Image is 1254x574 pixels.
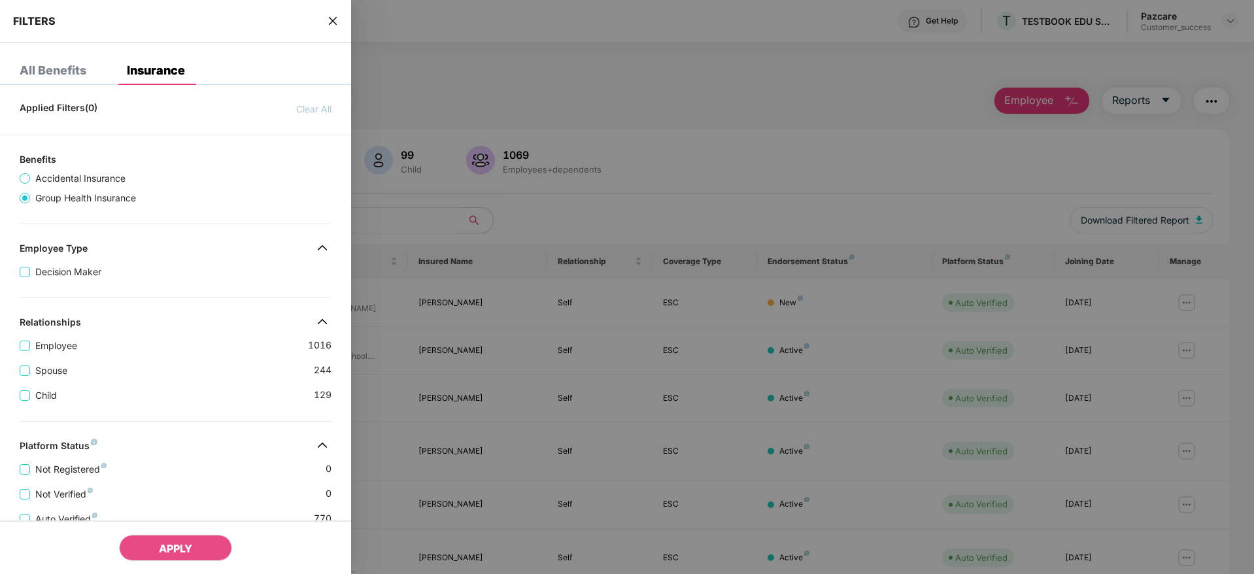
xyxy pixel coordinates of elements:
[30,171,131,186] span: Accidental Insurance
[308,338,331,353] span: 1016
[30,363,73,378] span: Spouse
[314,511,331,526] span: 770
[92,513,97,518] img: svg+xml;base64,PHN2ZyB4bWxucz0iaHR0cDovL3d3dy53My5vcmcvMjAwMC9zdmciIHdpZHRoPSI4IiBoZWlnaHQ9IjgiIH...
[312,237,333,258] img: svg+xml;base64,PHN2ZyB4bWxucz0iaHR0cDovL3d3dy53My5vcmcvMjAwMC9zdmciIHdpZHRoPSIzMiIgaGVpZ2h0PSIzMi...
[328,14,338,27] span: close
[30,512,103,526] span: Auto Verified
[20,243,88,258] div: Employee Type
[30,265,107,279] span: Decision Maker
[20,440,97,456] div: Platform Status
[127,64,185,77] div: Insurance
[119,535,232,561] button: APPLY
[30,339,82,353] span: Employee
[314,363,331,378] span: 244
[30,388,62,403] span: Child
[13,14,56,27] span: FILTERS
[30,462,112,477] span: Not Registered
[296,102,331,116] span: Clear All
[326,462,331,477] span: 0
[101,463,107,468] img: svg+xml;base64,PHN2ZyB4bWxucz0iaHR0cDovL3d3dy53My5vcmcvMjAwMC9zdmciIHdpZHRoPSI4IiBoZWlnaHQ9IjgiIH...
[312,311,333,332] img: svg+xml;base64,PHN2ZyB4bWxucz0iaHR0cDovL3d3dy53My5vcmcvMjAwMC9zdmciIHdpZHRoPSIzMiIgaGVpZ2h0PSIzMi...
[326,486,331,501] span: 0
[88,488,93,493] img: svg+xml;base64,PHN2ZyB4bWxucz0iaHR0cDovL3d3dy53My5vcmcvMjAwMC9zdmciIHdpZHRoPSI4IiBoZWlnaHQ9IjgiIH...
[91,439,97,445] img: svg+xml;base64,PHN2ZyB4bWxucz0iaHR0cDovL3d3dy53My5vcmcvMjAwMC9zdmciIHdpZHRoPSI4IiBoZWlnaHQ9IjgiIH...
[312,435,333,456] img: svg+xml;base64,PHN2ZyB4bWxucz0iaHR0cDovL3d3dy53My5vcmcvMjAwMC9zdmciIHdpZHRoPSIzMiIgaGVpZ2h0PSIzMi...
[20,64,86,77] div: All Benefits
[30,191,141,205] span: Group Health Insurance
[30,487,98,501] span: Not Verified
[159,542,192,555] span: APPLY
[20,102,97,116] span: Applied Filters(0)
[20,316,81,332] div: Relationships
[314,388,331,403] span: 129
